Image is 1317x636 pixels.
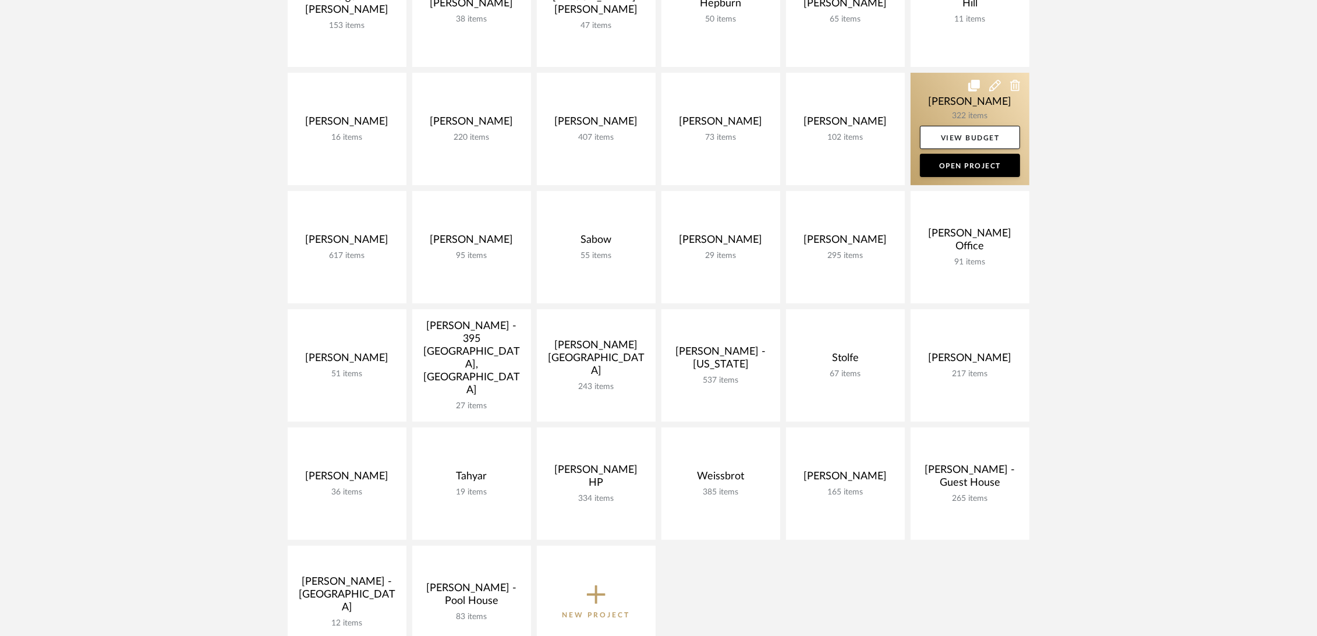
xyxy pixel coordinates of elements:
div: 36 items [297,487,397,497]
div: 537 items [671,376,771,386]
div: 295 items [795,251,895,261]
div: [PERSON_NAME] [795,470,895,487]
div: 67 items [795,369,895,379]
div: 73 items [671,133,771,143]
div: 12 items [297,619,397,628]
div: 38 items [422,15,522,24]
div: 220 items [422,133,522,143]
div: [PERSON_NAME][GEOGRAPHIC_DATA] [546,339,646,382]
div: [PERSON_NAME] [297,352,397,369]
div: 11 items [920,15,1020,24]
p: New Project [562,609,631,621]
div: 65 items [795,15,895,24]
div: 91 items [920,257,1020,267]
div: Tahyar [422,470,522,487]
div: 385 items [671,487,771,497]
div: [PERSON_NAME] [671,115,771,133]
div: [PERSON_NAME] Office [920,227,1020,257]
div: 83 items [422,612,522,622]
div: 153 items [297,21,397,31]
a: Open Project [920,154,1020,177]
div: [PERSON_NAME] [920,352,1020,369]
div: [PERSON_NAME] - [GEOGRAPHIC_DATA] [297,575,397,619]
div: [PERSON_NAME] [795,115,895,133]
div: [PERSON_NAME] - [US_STATE] [671,345,771,376]
div: 617 items [297,251,397,261]
div: [PERSON_NAME] [671,234,771,251]
a: View Budget [920,126,1020,149]
div: [PERSON_NAME] [546,115,646,133]
div: [PERSON_NAME] - Pool House [422,582,522,612]
div: 95 items [422,251,522,261]
div: 27 items [422,401,522,411]
div: 19 items [422,487,522,497]
div: 51 items [297,369,397,379]
div: 265 items [920,494,1020,504]
div: Sabow [546,234,646,251]
div: 217 items [920,369,1020,379]
div: [PERSON_NAME] [795,234,895,251]
div: [PERSON_NAME] [297,115,397,133]
div: 165 items [795,487,895,497]
div: 334 items [546,494,646,504]
div: 29 items [671,251,771,261]
div: [PERSON_NAME] HP [546,464,646,494]
div: [PERSON_NAME] [297,234,397,251]
div: 55 items [546,251,646,261]
div: 407 items [546,133,646,143]
div: 50 items [671,15,771,24]
div: 243 items [546,382,646,392]
div: Stolfe [795,352,895,369]
div: [PERSON_NAME] - 395 [GEOGRAPHIC_DATA], [GEOGRAPHIC_DATA] [422,320,522,401]
div: [PERSON_NAME] [422,234,522,251]
div: [PERSON_NAME] [422,115,522,133]
div: [PERSON_NAME] - Guest House [920,464,1020,494]
div: Weissbrot [671,470,771,487]
div: [PERSON_NAME] [297,470,397,487]
div: 102 items [795,133,895,143]
div: 47 items [546,21,646,31]
div: 16 items [297,133,397,143]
